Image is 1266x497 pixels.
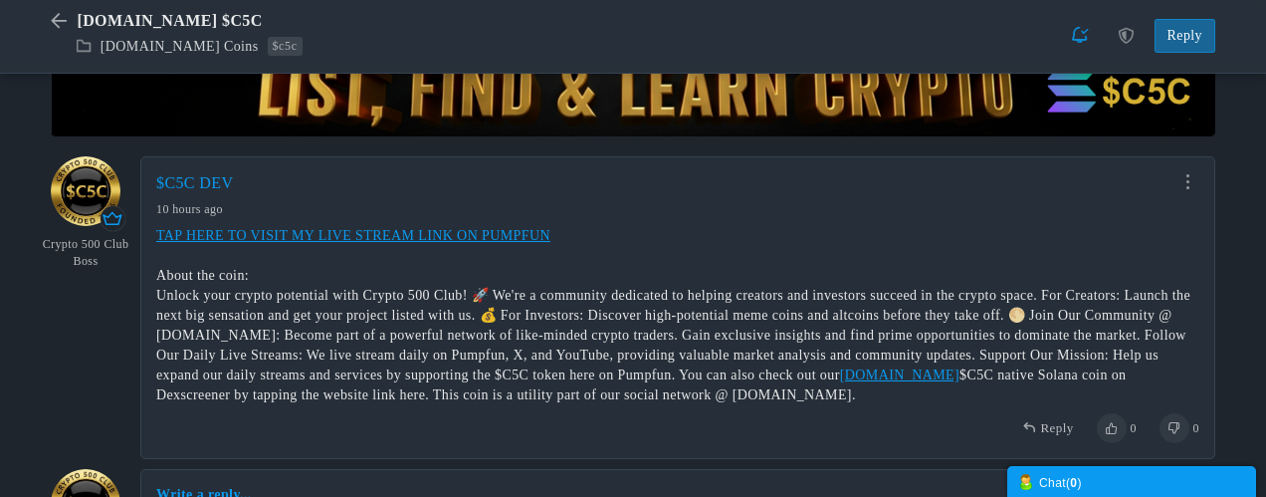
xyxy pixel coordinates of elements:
a: TAP HERE TO VISIT MY LIVE STREAM LINK ON PUMPFUN [156,228,550,243]
span: [DOMAIN_NAME] $C5C [77,10,267,33]
a: $C5C DEV [156,174,233,191]
a: Reply [1155,19,1215,53]
div: Chat [1017,471,1246,492]
a: $c5c [268,37,303,57]
img: cropcircle.png [51,156,120,226]
div: About the coin: [156,266,1199,286]
em: Crypto 500 Club Boss [35,236,136,270]
span: 0 [1193,421,1199,435]
span: Reply [1041,420,1074,435]
div: Unlock your crypto potential with Crypto 500 Club! 🚀 We're a community dedicated to helping creat... [156,286,1199,405]
a: [DOMAIN_NAME] Coins [101,39,259,54]
span: 0 [1130,421,1136,435]
a: Reply [1022,419,1073,438]
span: ( ) [1066,476,1082,490]
span: $c5c [268,39,303,53]
a: [DOMAIN_NAME] [840,368,959,382]
time: Aug 17, 2025 6:33 AM [156,202,223,216]
strong: 0 [1070,476,1077,490]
